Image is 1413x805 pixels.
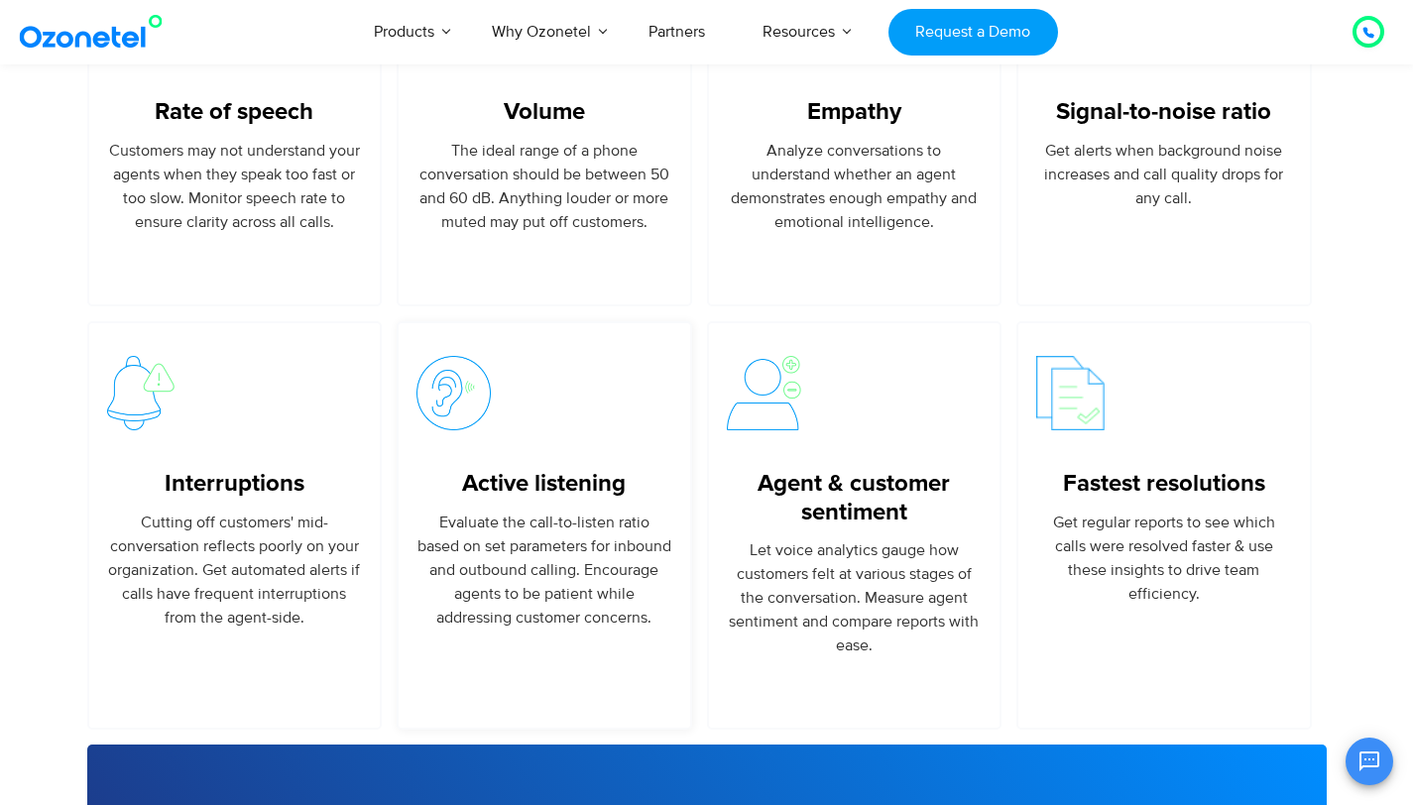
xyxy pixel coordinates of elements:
p: The ideal range of a phone conversation should be between 50 and 60 dB. Anything louder or more m... [416,139,672,234]
img: Fastest resolutions [1036,356,1105,430]
p: Get alerts when background noise increases and call quality drops for any call. [1036,139,1292,210]
p: Cutting off customers' mid-conversation reflects poorly on your organization. Get automated alert... [107,511,363,630]
p: Let voice analytics gauge how customers felt at various stages of the conversation. Measure agent... [727,538,983,657]
h5: Interruptions [107,470,363,499]
a: Request a Demo [888,9,1058,56]
h5: Agent & customer sentiment [727,470,983,527]
p: Analyze conversations to understand whether an agent demonstrates enough empathy and emotional in... [727,139,983,234]
h5: Volume [416,98,672,127]
h5: Empathy [727,98,983,127]
button: Open chat [1346,738,1393,785]
p: Evaluate the call-to-listen ratio based on set parameters for inbound and outbound calling. Encou... [416,511,672,630]
h5: Fastest resolutions [1036,470,1292,499]
p: Customers may not understand your agents when they speak too fast or too slow. Monitor speech rat... [107,139,363,234]
h5: Active listening [416,470,672,499]
h5: Signal-to-noise ratio [1036,98,1292,127]
p: Get regular reports to see which calls were resolved faster & use these insights to drive team ef... [1036,511,1292,606]
h5: Rate of speech [107,98,363,127]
